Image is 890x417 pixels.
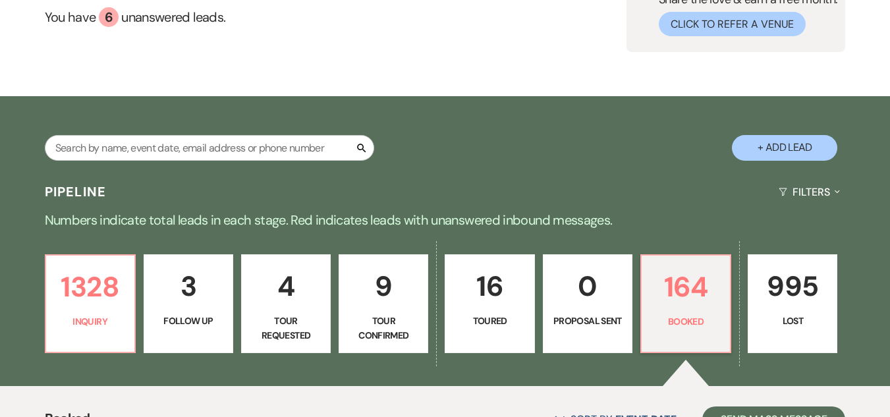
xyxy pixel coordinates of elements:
[152,314,225,328] p: Follow Up
[453,314,526,328] p: Toured
[152,264,225,308] p: 3
[732,135,837,161] button: + Add Lead
[347,314,420,343] p: Tour Confirmed
[144,254,233,353] a: 3Follow Up
[551,314,624,328] p: Proposal Sent
[650,314,722,329] p: Booked
[756,264,829,308] p: 995
[250,264,322,308] p: 4
[756,314,829,328] p: Lost
[773,175,845,209] button: Filters
[45,135,374,161] input: Search by name, event date, email address or phone number
[748,254,837,353] a: 995Lost
[45,254,136,353] a: 1328Inquiry
[54,314,126,329] p: Inquiry
[445,254,534,353] a: 16Toured
[659,12,806,36] button: Click to Refer a Venue
[640,254,731,353] a: 164Booked
[241,254,331,353] a: 4Tour Requested
[543,254,632,353] a: 0Proposal Sent
[650,265,722,309] p: 164
[45,7,274,27] a: You have 6 unanswered leads.
[250,314,322,343] p: Tour Requested
[347,264,420,308] p: 9
[551,264,624,308] p: 0
[339,254,428,353] a: 9Tour Confirmed
[54,265,126,309] p: 1328
[99,7,119,27] div: 6
[453,264,526,308] p: 16
[45,182,107,201] h3: Pipeline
